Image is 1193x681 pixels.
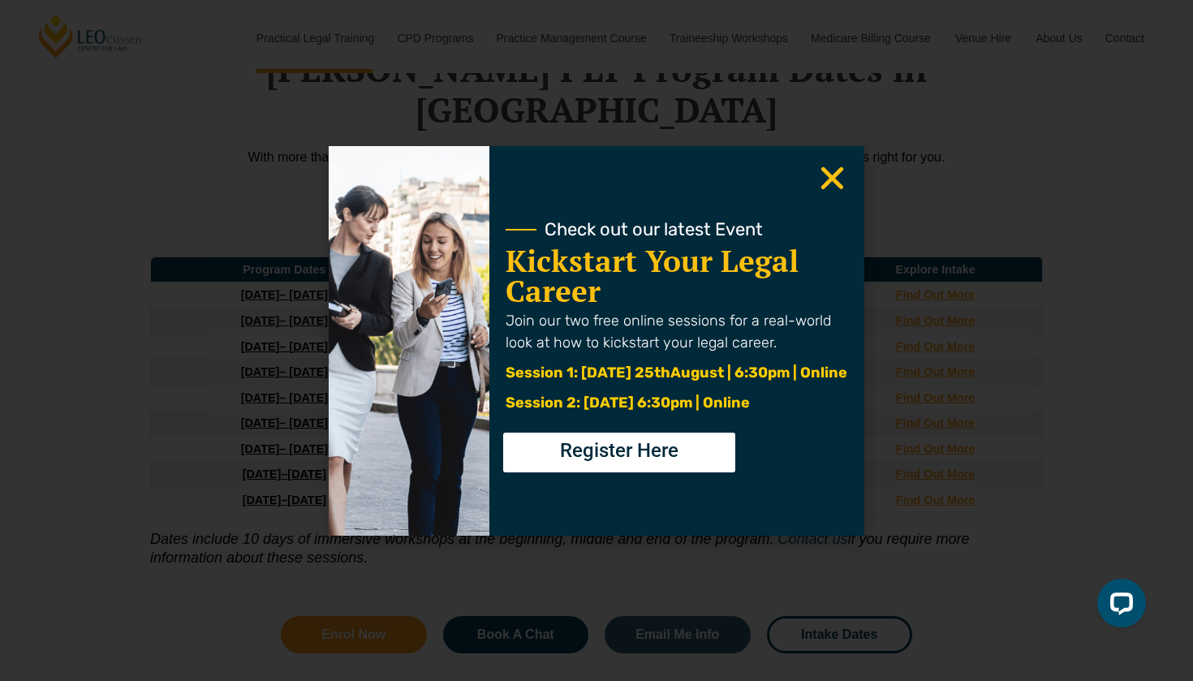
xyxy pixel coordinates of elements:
[506,394,750,412] span: Session 2: [DATE] 6:30pm | Online
[506,241,799,311] a: Kickstart Your Legal Career
[503,433,735,472] a: Register Here
[1084,572,1152,640] iframe: LiveChat chat widget
[654,364,670,381] span: th
[670,364,847,381] span: August | 6:30pm | Online
[545,221,763,239] span: Check out our latest Event
[560,441,678,460] span: Register Here
[506,364,654,381] span: Session 1: [DATE] 25
[816,162,848,194] a: Close
[506,312,831,351] span: Join our two free online sessions for a real-world look at how to kickstart your legal career.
